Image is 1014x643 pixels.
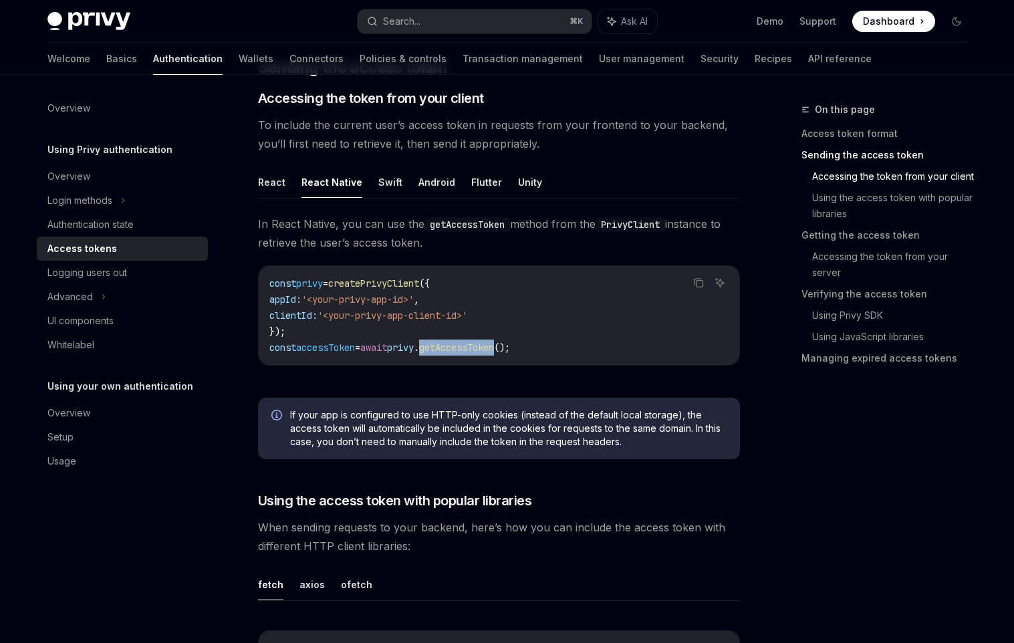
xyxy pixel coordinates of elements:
[801,283,978,305] a: Verifying the access token
[47,12,130,31] img: dark logo
[414,342,419,354] span: .
[801,348,978,369] a: Managing expired access tokens
[621,15,648,28] span: Ask AI
[598,9,657,33] button: Ask AI
[946,11,967,32] button: Toggle dark mode
[47,453,76,469] div: Usage
[690,274,707,291] button: Copy the contents from the code block
[801,123,978,144] a: Access token format
[47,405,90,421] div: Overview
[47,43,90,75] a: Welcome
[318,309,467,321] span: '<your-privy-app-client-id>'
[328,277,419,289] span: createPrivyClient
[290,408,727,448] span: If your app is configured to use HTTP-only cookies (instead of the default local storage), the ac...
[812,326,978,348] a: Using JavaScript libraries
[387,342,414,354] span: privy
[378,166,402,198] button: Swift
[358,9,592,33] button: Search...⌘K
[47,313,114,329] div: UI components
[755,43,792,75] a: Recipes
[37,164,208,188] a: Overview
[596,217,665,232] code: PrivyClient
[37,96,208,120] a: Overview
[37,449,208,473] a: Usage
[47,241,117,257] div: Access tokens
[812,166,978,187] a: Accessing the token from your client
[812,187,978,225] a: Using the access token with popular libraries
[269,293,301,305] span: appId:
[269,309,318,321] span: clientId:
[37,401,208,425] a: Overview
[808,43,872,75] a: API reference
[47,142,172,158] h5: Using Privy authentication
[258,215,740,252] span: In React Native, you can use the method from the instance to retrieve the user’s access token.
[37,237,208,261] a: Access tokens
[37,333,208,357] a: Whitelabel
[341,569,372,600] button: ofetch
[296,277,323,289] span: privy
[269,277,296,289] span: const
[258,116,740,153] span: To include the current user’s access token in requests from your frontend to your backend, you’ll...
[258,491,532,510] span: Using the access token with popular libraries
[301,293,414,305] span: '<your-privy-app-id>'
[424,217,510,232] code: getAccessToken
[414,293,419,305] span: ,
[757,15,783,28] a: Demo
[301,166,362,198] button: React Native
[106,43,137,75] a: Basics
[296,342,355,354] span: accessToken
[47,337,94,353] div: Whitelabel
[494,342,510,354] span: ();
[47,265,127,281] div: Logging users out
[47,217,134,233] div: Authentication state
[153,43,223,75] a: Authentication
[299,569,325,600] button: axios
[801,144,978,166] a: Sending the access token
[801,225,978,246] a: Getting the access token
[471,166,502,198] button: Flutter
[815,102,875,118] span: On this page
[289,43,344,75] a: Connectors
[37,425,208,449] a: Setup
[518,166,542,198] button: Unity
[37,261,208,285] a: Logging users out
[463,43,583,75] a: Transaction management
[701,43,739,75] a: Security
[852,11,935,32] a: Dashboard
[360,342,387,354] span: await
[258,89,484,108] span: Accessing the token from your client
[599,43,684,75] a: User management
[37,309,208,333] a: UI components
[569,16,584,27] span: ⌘ K
[47,100,90,116] div: Overview
[258,166,285,198] button: React
[47,378,193,394] h5: Using your own authentication
[360,43,447,75] a: Policies & controls
[812,246,978,283] a: Accessing the token from your server
[323,277,328,289] span: =
[419,342,494,354] span: getAccessToken
[418,166,455,198] button: Android
[47,429,74,445] div: Setup
[383,13,420,29] div: Search...
[269,342,296,354] span: const
[812,305,978,326] a: Using Privy SDK
[37,213,208,237] a: Authentication state
[269,326,285,338] span: });
[258,569,283,600] button: fetch
[47,168,90,184] div: Overview
[863,15,914,28] span: Dashboard
[47,289,93,305] div: Advanced
[239,43,273,75] a: Wallets
[271,410,285,423] svg: Info
[355,342,360,354] span: =
[419,277,430,289] span: ({
[258,518,740,555] span: When sending requests to your backend, here’s how you can include the access token with different...
[711,274,729,291] button: Ask AI
[799,15,836,28] a: Support
[47,192,112,209] div: Login methods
